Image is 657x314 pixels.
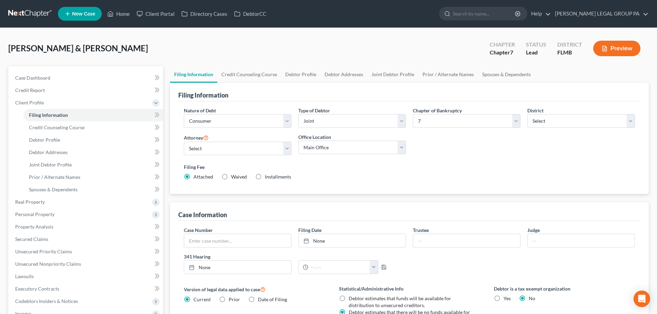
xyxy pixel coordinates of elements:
label: Filing Fee [184,163,635,171]
span: Joint Debtor Profile [29,162,72,168]
span: Secured Claims [15,236,48,242]
input: -- : -- [308,261,370,274]
span: Lawsuits [15,273,34,279]
span: No [529,295,535,301]
input: Enter case number... [184,234,291,247]
span: Prior / Alternate Names [29,174,80,180]
a: Debtor Profile [281,66,320,83]
a: Debtor Profile [23,134,163,146]
label: Debtor is a tax exempt organization [494,285,635,292]
a: Spouses & Dependents [478,66,535,83]
span: Credit Counseling Course [29,124,84,130]
a: [PERSON_NAME] LEGAL GROUP PA [551,8,648,20]
label: Case Number [184,226,213,234]
a: Prior / Alternate Names [418,66,478,83]
a: Unsecured Nonpriority Claims [10,258,163,270]
a: Joint Debtor Profile [367,66,418,83]
span: Real Property [15,199,45,205]
span: Attached [193,174,213,180]
label: 341 Hearing [180,253,409,260]
a: Property Analysis [10,221,163,233]
a: DebtorCC [231,8,270,20]
span: Unsecured Priority Claims [15,249,72,254]
div: Filing Information [178,91,228,99]
div: Chapter [490,41,515,49]
span: Case Dashboard [15,75,50,81]
a: Help [528,8,551,20]
span: New Case [72,11,95,17]
span: Date of Filing [258,296,287,302]
input: -- [528,234,635,247]
button: Preview [593,41,640,56]
a: Credit Report [10,84,163,97]
a: Joint Debtor Profile [23,159,163,171]
div: Lead [526,49,546,57]
a: Home [104,8,133,20]
a: Case Dashboard [10,72,163,84]
label: Attorney [184,133,209,142]
input: -- [413,234,520,247]
a: Debtor Addresses [320,66,367,83]
span: Current [193,296,211,302]
div: Case Information [178,211,227,219]
div: District [557,41,582,49]
a: None [299,234,406,247]
span: Filing Information [29,112,68,118]
a: Secured Claims [10,233,163,245]
label: Office Location [298,133,331,141]
a: None [184,261,291,274]
a: Directory Cases [178,8,231,20]
a: Unsecured Priority Claims [10,245,163,258]
span: Installments [265,174,291,180]
span: Prior [229,296,240,302]
a: Client Portal [133,8,178,20]
label: Filing Date [298,226,321,234]
a: Filing Information [23,109,163,121]
span: Debtor Addresses [29,149,68,155]
span: Personal Property [15,211,54,217]
span: Spouses & Dependents [29,186,78,192]
span: Property Analysis [15,224,53,230]
a: Credit Counseling Course [217,66,281,83]
span: [PERSON_NAME] & [PERSON_NAME] [8,43,148,53]
div: FLMB [557,49,582,57]
span: Unsecured Nonpriority Claims [15,261,81,267]
span: Debtor estimates that funds will be available for distribution to unsecured creditors. [349,295,451,308]
a: Credit Counseling Course [23,121,163,134]
a: Debtor Addresses [23,146,163,159]
span: Debtor Profile [29,137,60,143]
div: Chapter [490,49,515,57]
a: Lawsuits [10,270,163,283]
span: Waived [231,174,247,180]
label: Statistical/Administrative Info [339,285,480,292]
a: Executory Contracts [10,283,163,295]
span: Credit Report [15,87,45,93]
div: Open Intercom Messenger [634,291,650,307]
span: Codebtors Insiders & Notices [15,298,78,304]
label: District [527,107,544,114]
span: 7 [510,49,513,55]
a: Spouses & Dependents [23,183,163,196]
span: Executory Contracts [15,286,59,292]
label: Judge [527,226,540,234]
label: Version of legal data applied to case [184,285,325,293]
label: Trustee [413,226,429,234]
a: Prior / Alternate Names [23,171,163,183]
span: Yes [504,295,511,301]
input: Search by name... [453,7,516,20]
label: Chapter of Bankruptcy [413,107,462,114]
label: Type of Debtor [298,107,330,114]
a: Filing Information [170,66,217,83]
span: Client Profile [15,100,44,105]
label: Nature of Debt [184,107,216,114]
div: Status [526,41,546,49]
